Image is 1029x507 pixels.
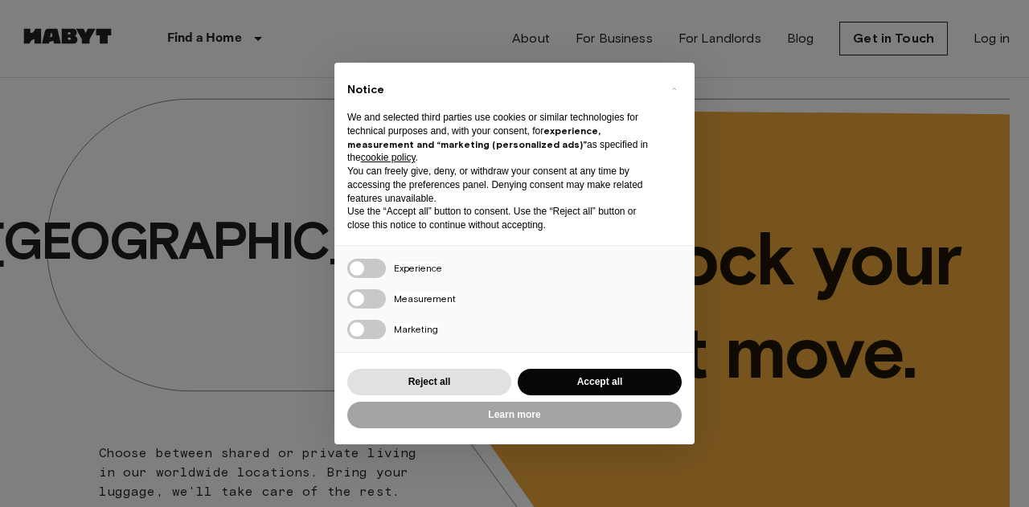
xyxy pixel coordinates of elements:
strong: experience, measurement and “marketing (personalized ads)” [347,125,601,150]
span: Marketing [394,323,438,335]
button: Reject all [347,369,511,395]
a: cookie policy [361,152,416,163]
span: Measurement [394,292,456,305]
p: You can freely give, deny, or withdraw your consent at any time by accessing the preferences pane... [347,165,656,205]
button: Learn more [347,402,682,428]
button: Close this notice [661,76,687,101]
p: We and selected third parties use cookies or similar technologies for technical purposes and, wit... [347,111,656,165]
p: Use the “Accept all” button to consent. Use the “Reject all” button or close this notice to conti... [347,205,656,232]
button: Accept all [518,369,682,395]
h2: Notice [347,82,656,98]
span: × [671,79,677,98]
span: Experience [394,262,442,274]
